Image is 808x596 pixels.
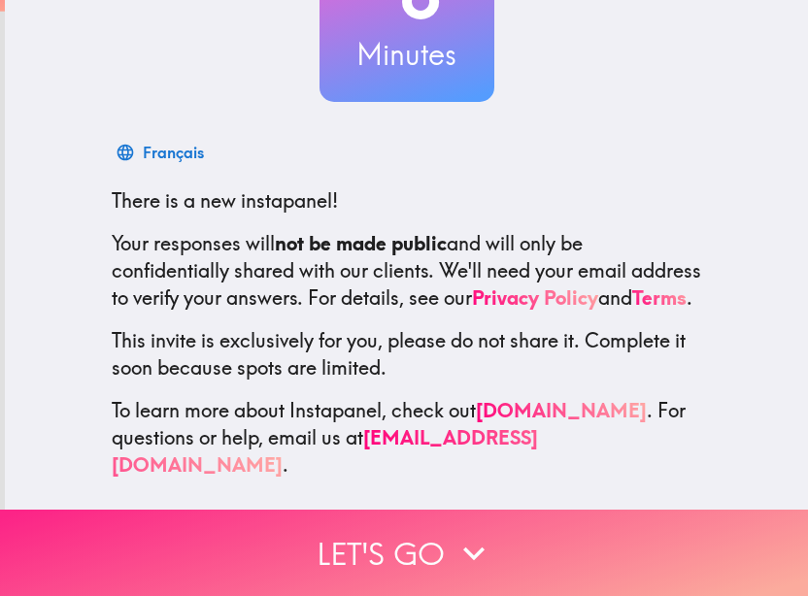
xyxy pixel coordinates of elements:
[112,327,702,381] p: This invite is exclusively for you, please do not share it. Complete it soon because spots are li...
[472,285,598,310] a: Privacy Policy
[112,230,702,312] p: Your responses will and will only be confidentially shared with our clients. We'll need your emai...
[112,425,538,477] a: [EMAIL_ADDRESS][DOMAIN_NAME]
[143,139,204,166] div: Français
[112,188,338,213] span: There is a new instapanel!
[632,285,687,310] a: Terms
[320,34,494,75] h3: Minutes
[112,397,702,479] p: To learn more about Instapanel, check out . For questions or help, email us at .
[275,231,447,255] b: not be made public
[112,133,212,172] button: Français
[476,398,647,422] a: [DOMAIN_NAME]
